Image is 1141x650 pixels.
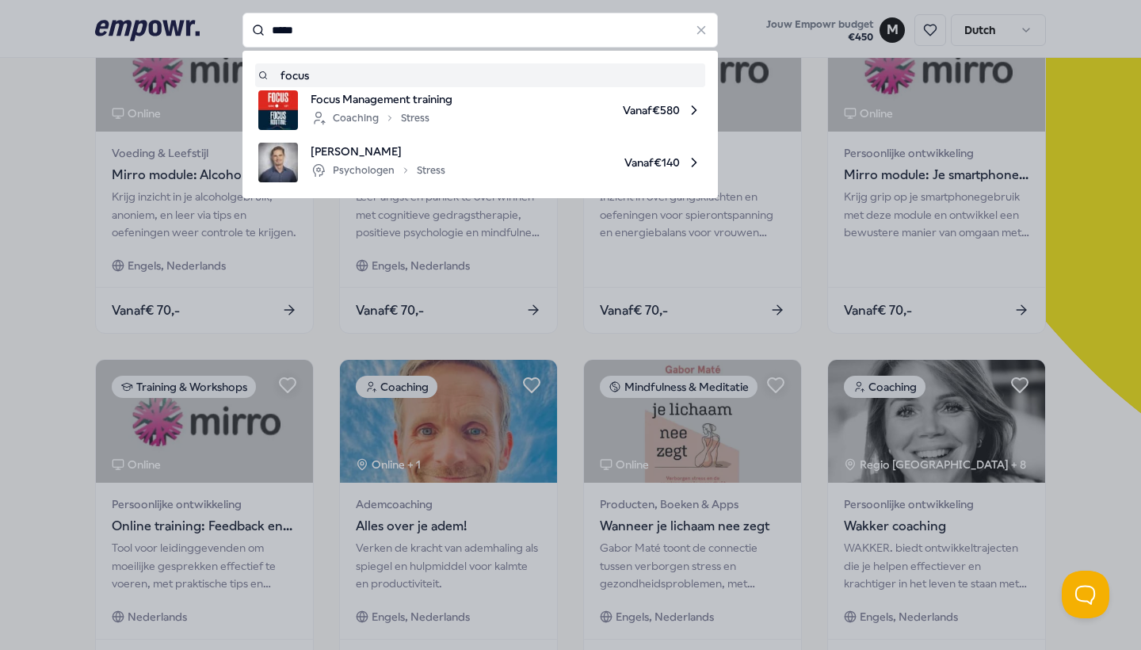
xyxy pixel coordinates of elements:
img: product image [258,90,298,130]
a: product imageFocus Management trainingCoachingStressVanaf€580 [258,90,702,130]
span: Focus Management training [311,90,452,108]
div: Coaching Stress [311,109,429,128]
a: focus [258,67,702,84]
img: product image [258,143,298,182]
iframe: Help Scout Beacon - Open [1062,571,1109,618]
input: Search for products, categories or subcategories [242,13,718,48]
span: Vanaf € 140 [458,143,702,182]
span: Vanaf € 580 [465,90,702,130]
span: [PERSON_NAME] [311,143,445,160]
div: Psychologen Stress [311,161,445,180]
a: product image[PERSON_NAME]PsychologenStressVanaf€140 [258,143,702,182]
